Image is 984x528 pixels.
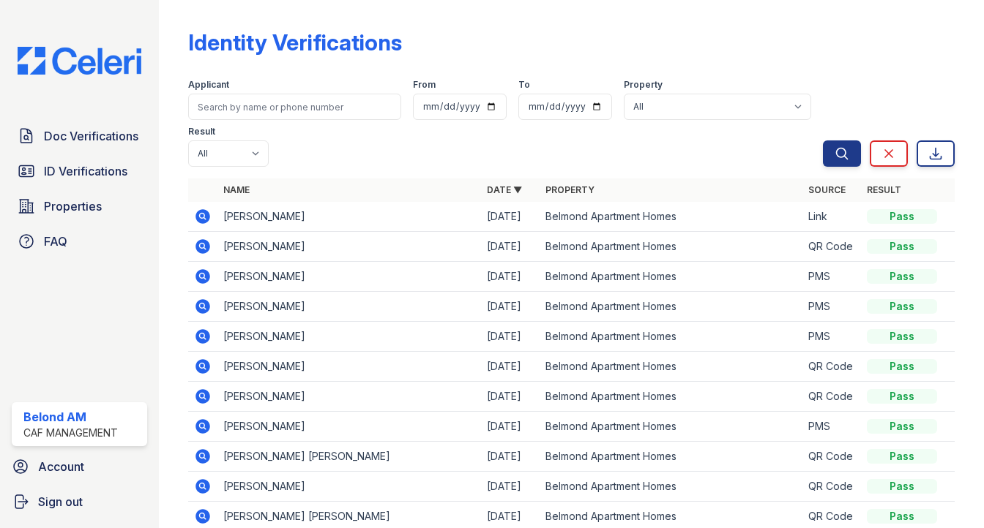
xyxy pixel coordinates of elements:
[23,408,118,426] div: Belond AM
[44,197,102,215] span: Properties
[481,202,540,232] td: [DATE]
[223,184,250,195] a: Name
[867,479,937,494] div: Pass
[23,426,118,440] div: CAF Management
[867,184,901,195] a: Result
[217,232,481,262] td: [PERSON_NAME]
[12,156,147,186] a: ID Verifications
[540,472,803,502] td: Belmond Apartment Homes
[808,184,846,195] a: Source
[867,389,937,404] div: Pass
[802,412,861,442] td: PMS
[38,458,84,475] span: Account
[481,322,540,352] td: [DATE]
[518,79,530,91] label: To
[540,202,803,232] td: Belmond Apartment Homes
[217,202,481,232] td: [PERSON_NAME]
[188,126,215,137] label: Result
[44,233,67,250] span: FAQ
[540,232,803,262] td: Belmond Apartment Homes
[217,322,481,352] td: [PERSON_NAME]
[802,442,861,472] td: QR Code
[802,322,861,352] td: PMS
[867,449,937,464] div: Pass
[624,79,663,91] label: Property
[540,292,803,322] td: Belmond Apartment Homes
[481,382,540,412] td: [DATE]
[6,487,153,516] a: Sign out
[867,299,937,314] div: Pass
[44,127,138,145] span: Doc Verifications
[802,262,861,292] td: PMS
[802,232,861,262] td: QR Code
[217,382,481,412] td: [PERSON_NAME]
[802,292,861,322] td: PMS
[481,472,540,502] td: [DATE]
[545,184,594,195] a: Property
[12,192,147,221] a: Properties
[413,79,436,91] label: From
[867,509,937,524] div: Pass
[867,419,937,434] div: Pass
[188,29,402,56] div: Identity Verifications
[802,382,861,412] td: QR Code
[481,412,540,442] td: [DATE]
[481,232,540,262] td: [DATE]
[481,352,540,382] td: [DATE]
[38,493,83,510] span: Sign out
[217,442,481,472] td: [PERSON_NAME] [PERSON_NAME]
[481,442,540,472] td: [DATE]
[867,329,937,344] div: Pass
[540,262,803,292] td: Belmond Apartment Homes
[867,359,937,374] div: Pass
[188,79,229,91] label: Applicant
[867,269,937,284] div: Pass
[217,472,481,502] td: [PERSON_NAME]
[6,47,153,75] img: CE_Logo_Blue-a8612792a0a2168367f1c8372b55b34899dd931a85d93a1a3d3e32e68fde9ad4.png
[6,452,153,481] a: Account
[487,184,522,195] a: Date ▼
[802,202,861,232] td: Link
[540,442,803,472] td: Belmond Apartment Homes
[217,292,481,322] td: [PERSON_NAME]
[217,352,481,382] td: [PERSON_NAME]
[188,94,401,120] input: Search by name or phone number
[540,382,803,412] td: Belmond Apartment Homes
[12,227,147,256] a: FAQ
[802,352,861,382] td: QR Code
[540,412,803,442] td: Belmond Apartment Homes
[540,322,803,352] td: Belmond Apartment Homes
[867,209,937,224] div: Pass
[540,352,803,382] td: Belmond Apartment Homes
[481,262,540,292] td: [DATE]
[802,472,861,502] td: QR Code
[481,292,540,322] td: [DATE]
[44,162,127,180] span: ID Verifications
[12,121,147,151] a: Doc Verifications
[217,262,481,292] td: [PERSON_NAME]
[867,239,937,254] div: Pass
[217,412,481,442] td: [PERSON_NAME]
